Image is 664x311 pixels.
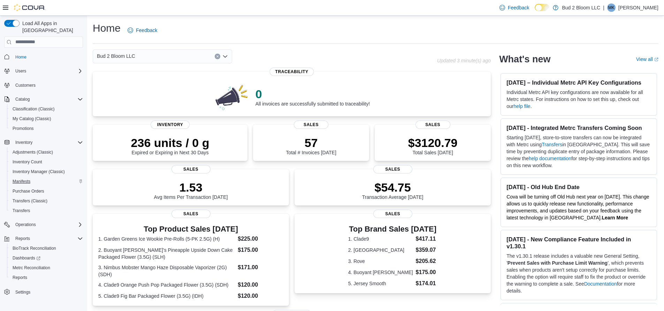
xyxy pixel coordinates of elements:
div: All invoices are successfully submitted to traceability! [255,87,370,107]
span: Sales [373,165,412,173]
span: Customers [15,83,36,88]
button: Classification (Classic) [7,104,86,114]
span: Manifests [13,179,30,184]
a: Inventory Manager (Classic) [10,168,68,176]
h3: Top Product Sales [DATE] [98,225,283,233]
a: Home [13,53,29,61]
a: Transfers [542,142,562,147]
img: Cova [14,4,45,11]
dd: $120.00 [238,281,283,289]
a: Promotions [10,124,37,133]
span: Catalog [15,96,30,102]
button: Reports [13,234,33,243]
button: Reports [1,234,86,243]
dd: $205.62 [416,257,437,265]
span: My Catalog (Classic) [10,115,83,123]
span: Adjustments (Classic) [13,149,53,155]
span: Sales [294,120,329,129]
div: Total # Invoices [DATE] [286,136,336,155]
span: Promotions [13,126,34,131]
dt: 2. [GEOGRAPHIC_DATA] [348,247,413,254]
a: Documentation [584,281,617,287]
span: Reports [13,275,27,280]
span: Sales [171,165,211,173]
button: Inventory Count [7,157,86,167]
span: My Catalog (Classic) [13,116,51,122]
button: Inventory Manager (Classic) [7,167,86,177]
a: Adjustments (Classic) [10,148,56,156]
div: Transaction Average [DATE] [362,180,423,200]
button: Catalog [1,94,86,104]
h2: What's new [499,54,550,65]
a: View allExternal link [636,56,658,62]
span: Sales [171,210,211,218]
span: Inventory Count [13,159,42,165]
span: Reports [10,273,83,282]
span: Transfers (Classic) [10,197,83,205]
input: Dark Mode [535,4,549,11]
dd: $359.07 [416,246,437,254]
span: Traceability [270,68,314,76]
a: Inventory Count [10,158,45,166]
button: Manifests [7,177,86,186]
button: My Catalog (Classic) [7,114,86,124]
span: Inventory [15,140,32,145]
button: Settings [1,287,86,297]
h3: [DATE] - Integrated Metrc Transfers Coming Soon [506,124,651,131]
a: My Catalog (Classic) [10,115,54,123]
h3: [DATE] - New Compliance Feature Included in v1.30.1 [506,236,651,250]
p: Bud 2 Bloom LLC [562,3,600,12]
dd: $120.00 [238,292,283,300]
p: 0 [255,87,370,101]
span: Metrc Reconciliation [10,264,83,272]
a: Metrc Reconciliation [10,264,53,272]
a: Reports [10,273,30,282]
span: Transfers [10,207,83,215]
button: Open list of options [222,54,228,59]
p: [PERSON_NAME] [618,3,658,12]
a: help documentation [529,156,571,161]
p: 1.53 [154,180,228,194]
p: Individual Metrc API key configurations are now available for all Metrc states. For instructions ... [506,89,651,110]
div: Total Sales [DATE] [408,136,458,155]
span: Customers [13,81,83,90]
a: Feedback [497,1,532,15]
button: Promotions [7,124,86,133]
p: | [603,3,604,12]
button: Clear input [215,54,220,59]
p: Starting [DATE], store-to-store transfers can now be integrated with Metrc using in [GEOGRAPHIC_D... [506,134,651,169]
span: Reports [15,236,30,241]
img: 0 [214,83,250,111]
button: Inventory [1,138,86,147]
button: Purchase Orders [7,186,86,196]
h3: [DATE] – Individual Metrc API Key Configurations [506,79,651,86]
span: Inventory Manager (Classic) [13,169,65,174]
a: help file [513,103,530,109]
button: Transfers (Classic) [7,196,86,206]
p: $3120.79 [408,136,458,150]
button: Reports [7,273,86,282]
span: Home [15,54,26,60]
span: Purchase Orders [10,187,83,195]
span: Settings [15,289,30,295]
span: Users [15,68,26,74]
div: Expired or Expiring in Next 30 Days [131,136,209,155]
strong: Prevent Sales with Purchase Limit Warning [507,260,608,266]
span: Catalog [13,95,83,103]
h3: [DATE] - Old Hub End Date [506,184,651,191]
a: Learn More [602,215,628,220]
a: Transfers [10,207,33,215]
span: Dashboards [13,255,40,261]
span: Cova will be turning off Old Hub next year on [DATE]. This change allows us to quickly release ne... [506,194,649,220]
span: Transfers [13,208,30,213]
dd: $171.00 [238,263,283,272]
span: Purchase Orders [13,188,44,194]
p: Updated 3 minute(s) ago [437,58,491,63]
span: Home [13,53,83,61]
p: 236 units / 0 g [131,136,209,150]
button: Users [1,66,86,76]
span: Classification (Classic) [10,105,83,113]
span: Operations [15,222,36,227]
